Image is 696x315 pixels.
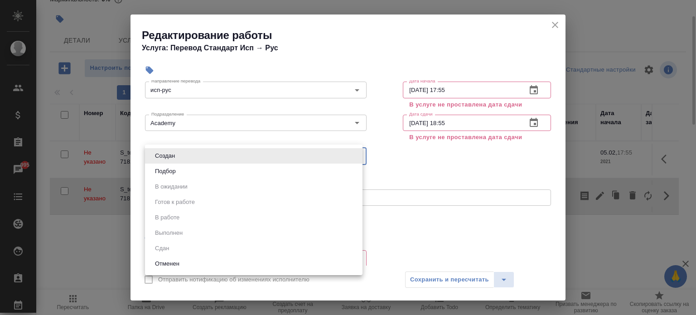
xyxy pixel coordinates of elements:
[152,151,178,161] button: Создан
[152,259,182,269] button: Отменен
[152,213,182,223] button: В работе
[152,243,172,253] button: Сдан
[152,197,198,207] button: Готов к работе
[152,228,185,238] button: Выполнен
[152,182,190,192] button: В ожидании
[152,166,179,176] button: Подбор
